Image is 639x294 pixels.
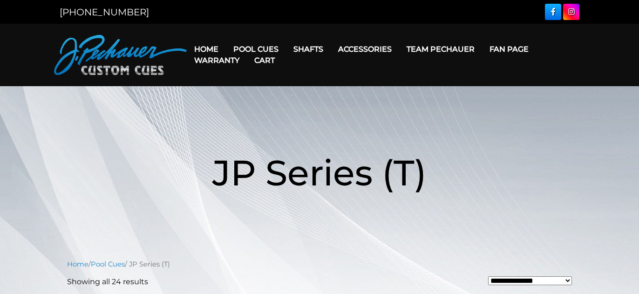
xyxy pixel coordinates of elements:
a: Home [187,37,226,61]
a: Pool Cues [226,37,286,61]
select: Shop order [488,276,572,285]
span: JP Series (T) [212,151,427,194]
a: Cart [247,48,282,72]
a: Team Pechauer [399,37,482,61]
a: Pool Cues [91,260,125,268]
a: Shafts [286,37,331,61]
a: [PHONE_NUMBER] [60,7,149,18]
a: Warranty [187,48,247,72]
nav: Breadcrumb [67,259,572,269]
a: Accessories [331,37,399,61]
a: Home [67,260,88,268]
p: Showing all 24 results [67,276,148,287]
a: Fan Page [482,37,536,61]
img: Pechauer Custom Cues [54,35,187,75]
